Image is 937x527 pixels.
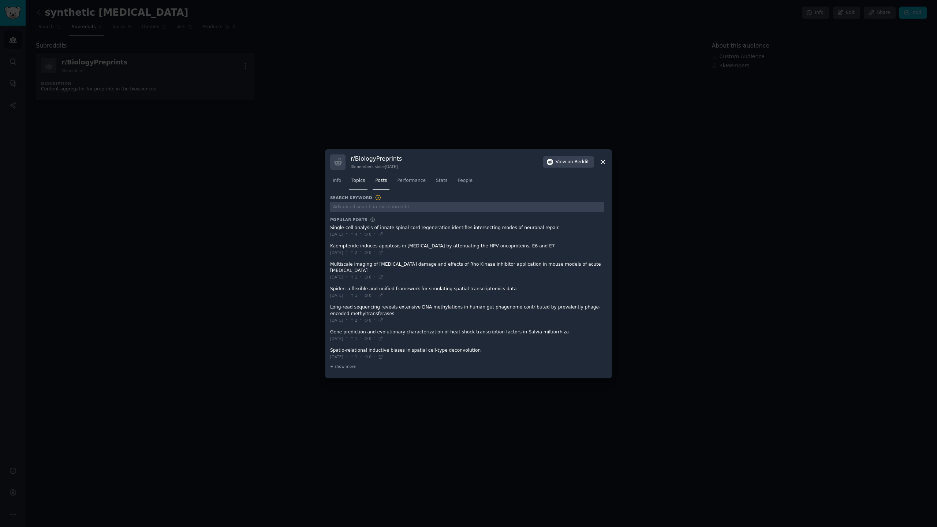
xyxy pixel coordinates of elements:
span: · [346,249,347,256]
span: [DATE] [330,318,343,323]
span: · [374,274,376,281]
a: Posts [373,175,389,190]
span: · [360,292,361,299]
span: Info [333,177,341,184]
span: · [374,354,376,360]
span: View [556,159,589,165]
span: · [346,354,347,360]
span: · [346,274,347,281]
a: Stats [433,175,450,190]
span: 0 [364,274,372,280]
span: [DATE] [330,293,343,298]
span: on Reddit [568,159,589,165]
span: Topics [351,177,365,184]
span: [DATE] [330,232,343,237]
span: · [360,249,361,256]
a: Info [330,175,344,190]
span: · [360,274,361,281]
span: + show more [330,364,356,369]
span: Performance [397,177,426,184]
span: · [346,292,347,299]
h3: Search Keyword [330,194,381,201]
span: 0 [364,232,372,237]
span: · [346,335,347,342]
span: 4 [350,232,357,237]
h3: Popular Posts [330,217,367,222]
span: · [346,317,347,324]
span: · [374,231,376,238]
span: 2 [350,250,357,255]
a: Topics [349,175,367,190]
span: · [360,354,361,360]
span: · [360,335,361,342]
span: · [374,335,376,342]
span: · [346,231,347,238]
span: · [374,249,376,256]
span: [DATE] [330,274,343,280]
span: 1 [350,274,357,280]
span: 0 [364,293,372,298]
span: 2 [350,318,357,323]
span: 0 [364,354,372,359]
span: · [360,231,361,238]
span: 0 [364,318,372,323]
span: 1 [350,354,357,359]
div: 3k members since [DATE] [351,164,402,169]
a: People [455,175,475,190]
span: [DATE] [330,354,343,359]
span: 0 [364,250,372,255]
input: Advanced search in this subreddit [330,202,604,212]
span: Posts [375,177,387,184]
span: [DATE] [330,336,343,341]
span: 1 [350,293,357,298]
span: 1 [350,336,357,341]
span: People [458,177,473,184]
span: · [374,292,376,299]
a: Performance [395,175,428,190]
span: 0 [364,336,372,341]
span: [DATE] [330,250,343,255]
button: Viewon Reddit [543,156,594,168]
span: · [374,317,376,324]
h3: r/ BiologyPreprints [351,155,402,162]
span: · [360,317,361,324]
span: Stats [436,177,447,184]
